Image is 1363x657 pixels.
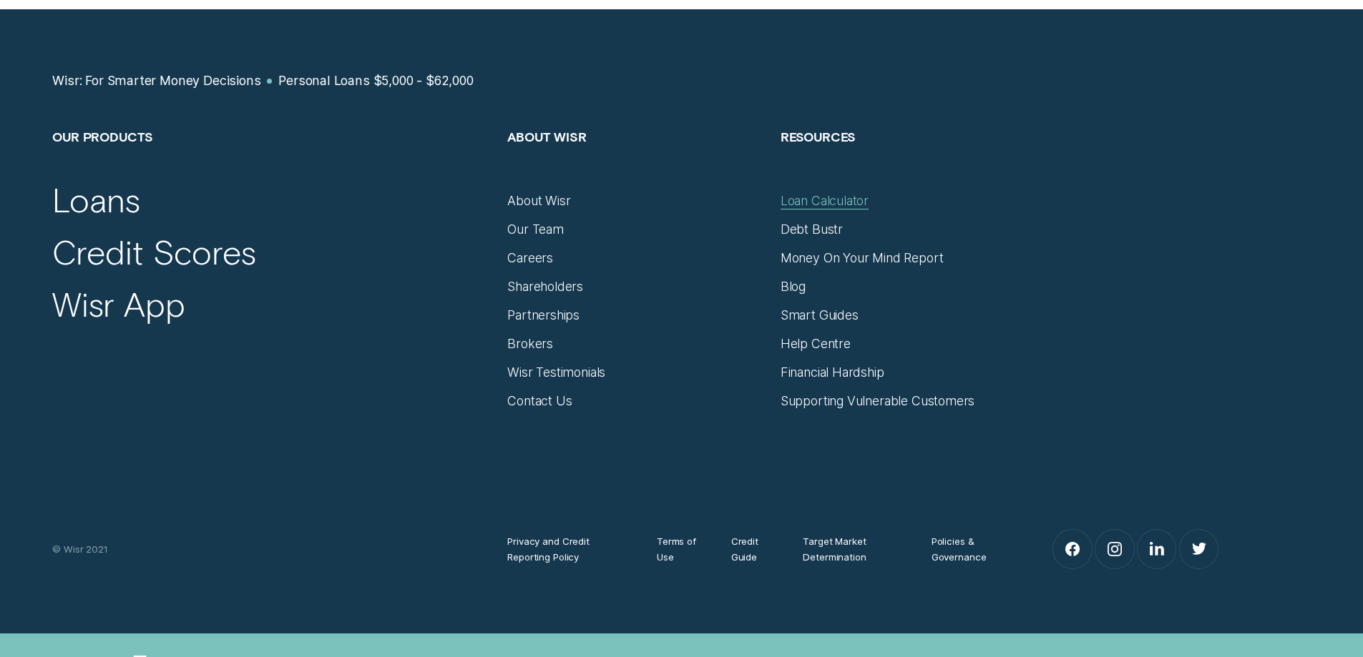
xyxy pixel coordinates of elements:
h2: Our Products [52,129,492,193]
a: Careers [507,250,553,266]
a: LinkedIn [1138,530,1176,568]
a: Wisr Testimonials [507,365,605,380]
a: Brokers [507,336,553,352]
a: Blog [781,279,806,295]
a: Wisr App [52,284,185,325]
a: Financial Hardship [781,365,884,380]
a: Loans [52,179,140,221]
a: Contact Us [507,393,572,409]
a: Terms of Use [657,533,703,565]
a: Loan Calculator [781,193,869,209]
a: Personal Loans $5,000 - $62,000 [278,73,474,89]
a: Shareholders [507,279,583,295]
a: Our Team [507,222,564,237]
div: © Wisr 2021 [44,541,499,557]
a: Target Market Determination [803,533,902,565]
a: Debt Bustr [781,222,843,237]
a: Smart Guides [781,307,859,323]
a: Privacy and Credit Reporting Policy [507,533,628,565]
a: Wisr: For Smarter Money Decisions [52,73,260,89]
a: Supporting Vulnerable Customers [781,393,975,409]
h2: Resources [781,129,1037,193]
a: Facebook [1053,530,1091,568]
a: Policies & Governance [932,533,1009,565]
a: Twitter [1180,530,1218,568]
a: Instagram [1095,530,1133,568]
h2: About Wisr [507,129,764,193]
a: Credit Guide [731,533,775,565]
a: Credit Scores [52,232,256,273]
a: Help Centre [781,336,851,352]
a: Partnerships [507,307,580,323]
a: About Wisr [507,193,570,209]
a: Money On Your Mind Report [781,250,944,266]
